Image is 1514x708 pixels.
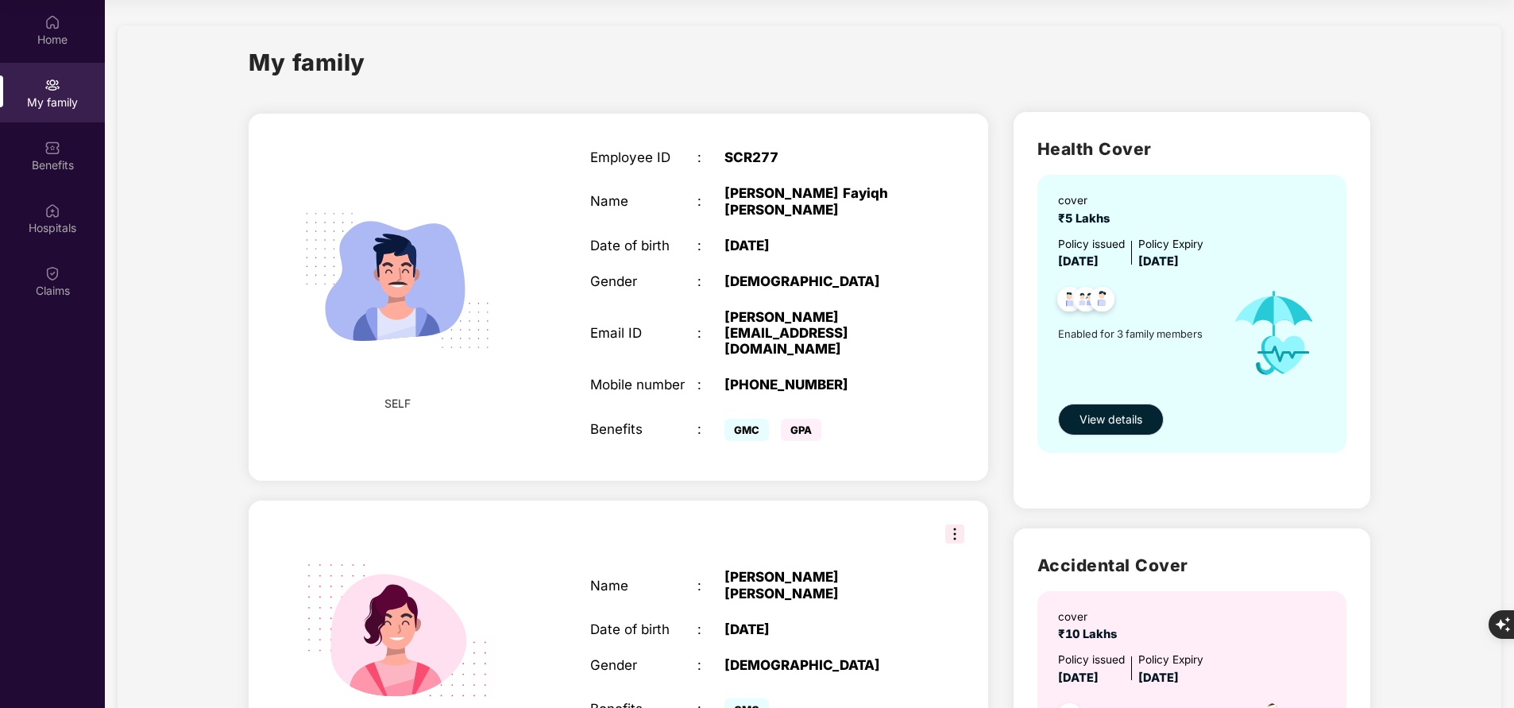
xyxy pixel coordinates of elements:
div: : [697,325,724,341]
div: [PERSON_NAME][EMAIL_ADDRESS][DOMAIN_NAME] [724,309,912,357]
div: : [697,421,724,437]
div: [DEMOGRAPHIC_DATA] [724,273,912,289]
img: svg+xml;base64,PHN2ZyB3aWR0aD0iMjAiIGhlaWdodD0iMjAiIHZpZXdCb3g9IjAgMCAyMCAyMCIgZmlsbD0ibm9uZSIgeG... [44,77,60,93]
span: GMC [724,419,769,441]
img: svg+xml;base64,PHN2ZyB4bWxucz0iaHR0cDovL3d3dy53My5vcmcvMjAwMC9zdmciIHdpZHRoPSI0OC45NDMiIGhlaWdodD... [1050,282,1089,321]
div: Gender [590,657,697,673]
div: : [697,149,724,165]
div: Employee ID [590,149,697,165]
button: View details [1058,404,1164,435]
span: [DATE] [1058,671,1099,685]
span: Enabled for 3 family members [1058,326,1216,342]
div: Benefits [590,421,697,437]
img: svg+xml;base64,PHN2ZyBpZD0iSG9tZSIgeG1sbnM9Imh0dHA6Ly93d3cudzMub3JnLzIwMDAvc3ZnIiB3aWR0aD0iMjAiIG... [44,14,60,30]
img: icon [1216,271,1332,395]
div: : [697,238,724,253]
div: cover [1058,192,1116,209]
span: [DATE] [1058,254,1099,269]
img: svg+xml;base64,PHN2ZyBpZD0iQmVuZWZpdHMiIHhtbG5zPSJodHRwOi8vd3d3LnczLm9yZy8yMDAwL3N2ZyIgd2lkdGg9Ij... [44,140,60,156]
div: Name [590,578,697,594]
div: : [697,578,724,594]
div: : [697,193,724,209]
div: SCR277 [724,149,912,165]
h2: Accidental Cover [1037,552,1346,578]
div: Name [590,193,697,209]
div: : [697,377,724,393]
div: [PHONE_NUMBER] [724,377,912,393]
img: svg+xml;base64,PHN2ZyBpZD0iQ2xhaW0iIHhtbG5zPSJodHRwOi8vd3d3LnczLm9yZy8yMDAwL3N2ZyIgd2lkdGg9IjIwIi... [44,265,60,281]
span: [DATE] [1138,254,1179,269]
div: Policy Expiry [1138,652,1203,668]
img: svg+xml;base64,PHN2ZyB3aWR0aD0iMzIiIGhlaWdodD0iMzIiIHZpZXdCb3g9IjAgMCAzMiAzMiIgZmlsbD0ibm9uZSIgeG... [945,524,964,544]
div: Date of birth [590,621,697,637]
h2: Health Cover [1037,136,1346,162]
img: svg+xml;base64,PHN2ZyB4bWxucz0iaHR0cDovL3d3dy53My5vcmcvMjAwMC9zdmciIHdpZHRoPSI0OC45NDMiIGhlaWdodD... [1083,282,1122,321]
span: SELF [384,395,411,412]
div: Gender [590,273,697,289]
div: cover [1058,609,1123,625]
span: ₹10 Lakhs [1058,627,1123,641]
img: svg+xml;base64,PHN2ZyBpZD0iSG9zcGl0YWxzIiB4bWxucz0iaHR0cDovL3d3dy53My5vcmcvMjAwMC9zdmciIHdpZHRoPS... [44,203,60,219]
div: Mobile number [590,377,697,393]
div: Policy issued [1058,652,1125,668]
div: [DATE] [724,238,912,253]
div: Policy Expiry [1138,236,1203,253]
div: : [697,621,724,637]
div: : [697,273,724,289]
div: Date of birth [590,238,697,253]
div: Policy issued [1058,236,1125,253]
span: GPA [781,419,821,441]
div: [DEMOGRAPHIC_DATA] [724,657,912,673]
h1: My family [249,44,365,80]
div: [PERSON_NAME] [PERSON_NAME] [724,569,912,601]
img: svg+xml;base64,PHN2ZyB4bWxucz0iaHR0cDovL3d3dy53My5vcmcvMjAwMC9zdmciIHdpZHRoPSIyMjQiIGhlaWdodD0iMT... [283,166,511,394]
span: [DATE] [1138,671,1179,685]
span: ₹5 Lakhs [1058,211,1116,226]
div: [PERSON_NAME] Fayiqh [PERSON_NAME] [724,185,912,217]
span: View details [1079,411,1142,428]
div: [DATE] [724,621,912,637]
img: svg+xml;base64,PHN2ZyB4bWxucz0iaHR0cDovL3d3dy53My5vcmcvMjAwMC9zdmciIHdpZHRoPSI0OC45MTUiIGhlaWdodD... [1067,282,1106,321]
div: : [697,657,724,673]
div: Email ID [590,325,697,341]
